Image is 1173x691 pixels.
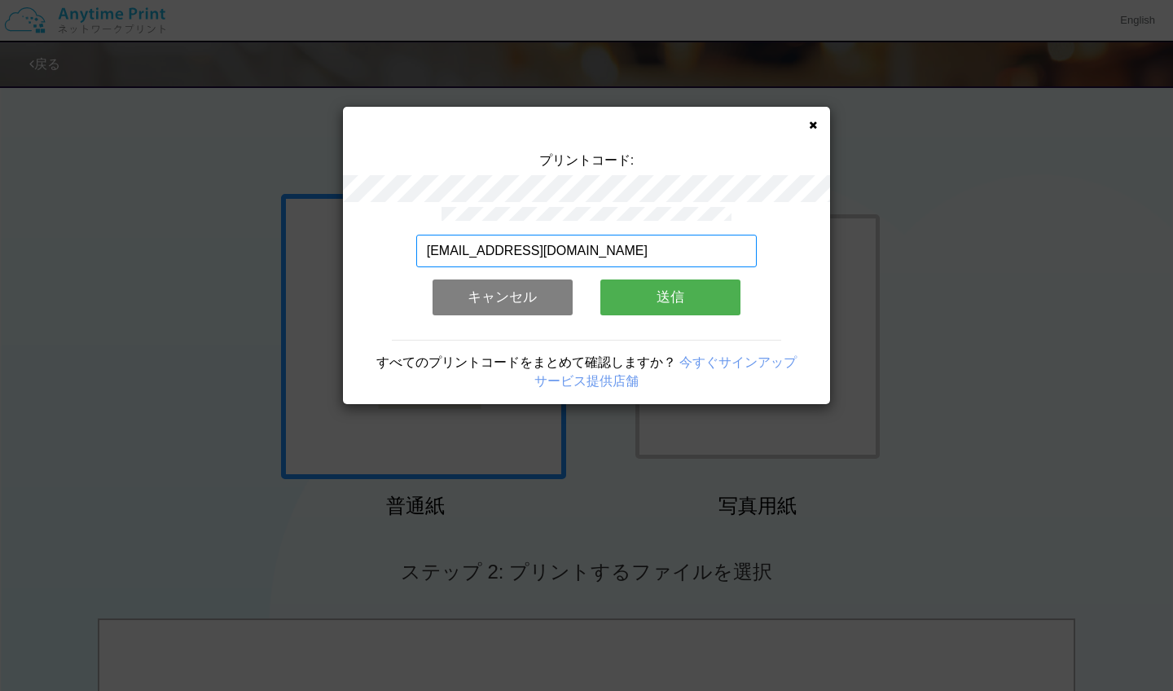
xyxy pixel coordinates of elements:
[679,355,797,369] a: 今すぐサインアップ
[416,235,758,267] input: メールアドレス
[600,279,740,315] button: 送信
[376,355,676,369] span: すべてのプリントコードをまとめて確認しますか？
[539,153,634,167] span: プリントコード:
[534,374,639,388] a: サービス提供店舗
[433,279,573,315] button: キャンセル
